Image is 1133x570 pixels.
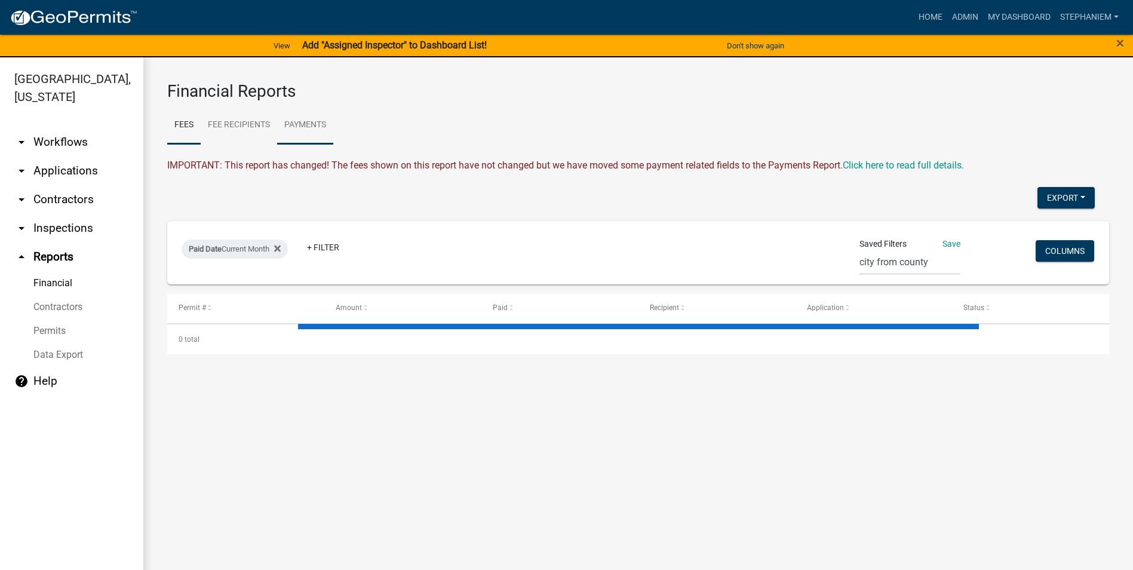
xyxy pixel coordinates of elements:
i: arrow_drop_down [14,221,29,235]
span: Amount [336,304,362,312]
span: Permit # [179,304,206,312]
div: Current Month [182,240,288,259]
a: StephanieM [1055,6,1123,29]
a: + Filter [297,237,349,258]
i: arrow_drop_up [14,250,29,264]
a: My Dashboard [983,6,1055,29]
a: Save [942,239,960,249]
span: Paid [493,304,508,312]
a: Payments [277,106,333,145]
span: Paid Date [189,244,222,253]
button: Don't show again [722,36,789,56]
a: Fees [167,106,201,145]
datatable-header-cell: Paid [481,294,638,323]
wm-modal-confirm: Upcoming Changes to Daily Fees Report [843,160,964,171]
datatable-header-cell: Amount [324,294,481,323]
i: arrow_drop_down [14,164,29,178]
button: Export [1037,187,1095,209]
span: Saved Filters [859,238,907,250]
button: Close [1116,36,1124,50]
span: Recipient [650,304,679,312]
h3: Financial Reports [167,81,1109,102]
datatable-header-cell: Application [795,294,952,323]
button: Columns [1036,240,1094,262]
a: View [269,36,295,56]
i: help [14,374,29,388]
i: arrow_drop_down [14,135,29,149]
span: Status [963,304,984,312]
datatable-header-cell: Permit # [167,294,324,323]
a: Home [914,6,947,29]
span: Application [807,304,844,312]
datatable-header-cell: Recipient [638,294,795,323]
datatable-header-cell: Status [952,294,1109,323]
strong: Add "Assigned Inspector" to Dashboard List! [302,39,487,51]
a: Admin [947,6,983,29]
div: IMPORTANT: This report has changed! The fees shown on this report have not changed but we have mo... [167,158,1109,173]
span: × [1116,35,1124,51]
a: Fee Recipients [201,106,277,145]
a: Click here to read full details. [843,160,964,171]
div: 0 total [167,324,1109,354]
i: arrow_drop_down [14,192,29,207]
